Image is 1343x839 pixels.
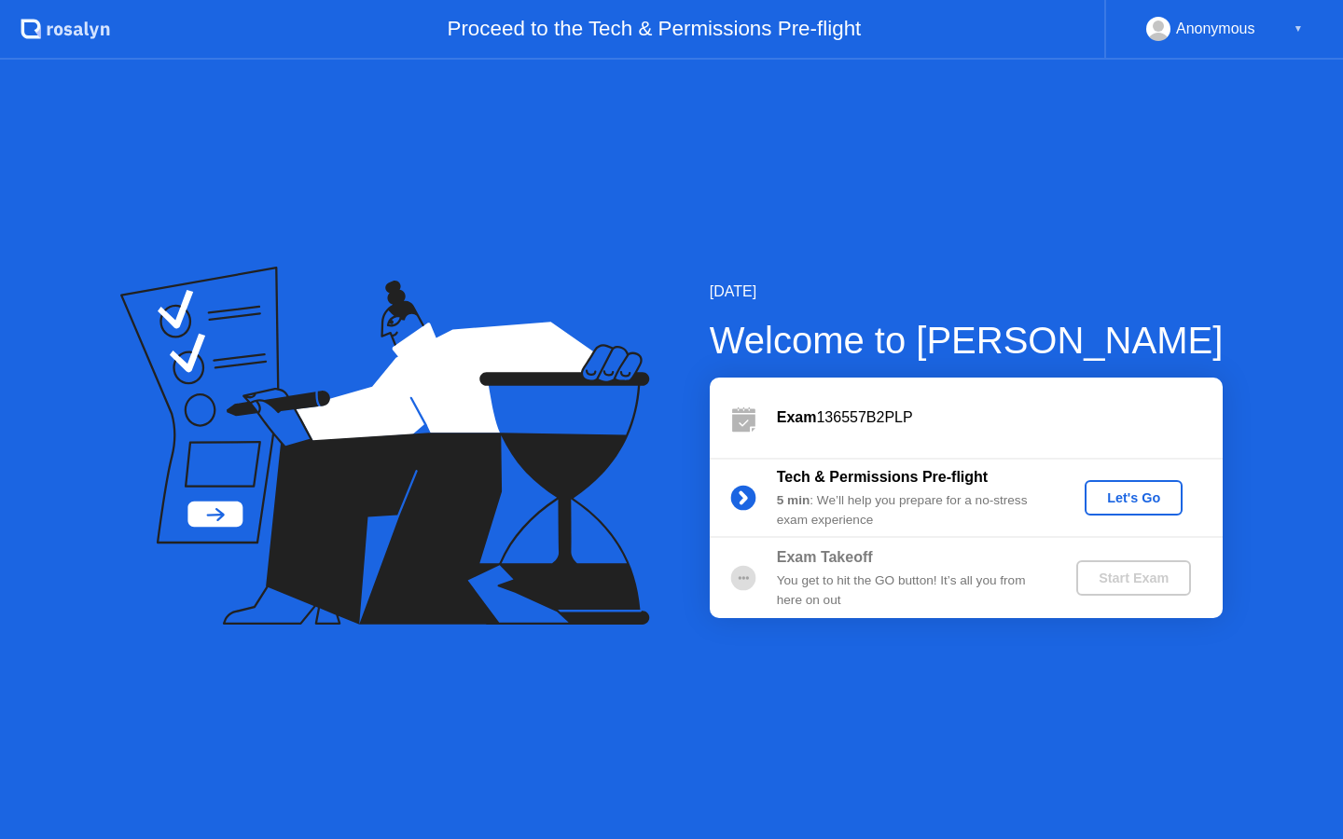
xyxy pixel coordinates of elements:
button: Start Exam [1076,560,1191,596]
div: ▼ [1294,17,1303,41]
div: [DATE] [710,281,1224,303]
div: Anonymous [1176,17,1255,41]
b: 5 min [777,493,810,507]
div: You get to hit the GO button! It’s all you from here on out [777,571,1045,610]
b: Tech & Permissions Pre-flight [777,469,988,485]
div: Welcome to [PERSON_NAME] [710,312,1224,368]
b: Exam Takeoff [777,549,873,565]
div: : We’ll help you prepare for a no-stress exam experience [777,491,1045,530]
div: Start Exam [1084,571,1184,585]
div: 136557B2PLP [777,406,1223,429]
button: Let's Go [1085,480,1183,516]
b: Exam [777,409,817,425]
div: Let's Go [1092,490,1175,505]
